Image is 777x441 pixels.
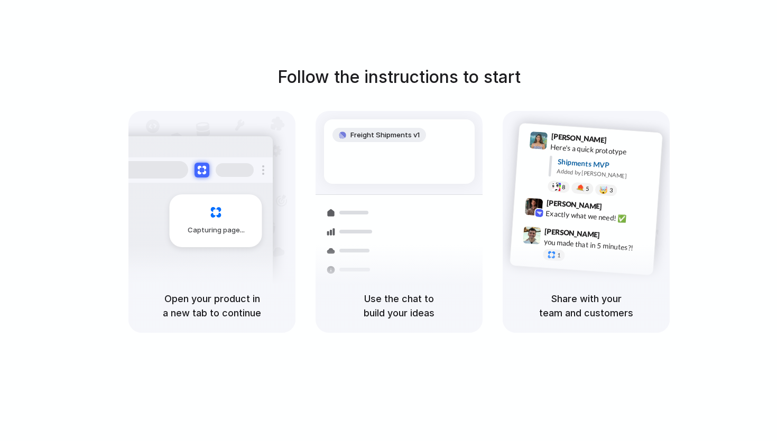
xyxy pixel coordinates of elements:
[277,64,521,90] h1: Follow the instructions to start
[609,187,613,193] span: 3
[557,252,561,258] span: 1
[557,167,654,182] div: Added by [PERSON_NAME]
[603,230,625,243] span: 9:47 AM
[599,186,608,194] div: 🤯
[546,196,602,212] span: [PERSON_NAME]
[557,156,655,173] div: Shipments MVP
[328,292,470,320] h5: Use the chat to build your ideas
[586,185,589,191] span: 5
[610,135,632,148] span: 9:41 AM
[515,292,657,320] h5: Share with your team and customers
[605,202,627,214] span: 9:42 AM
[545,208,651,226] div: Exactly what we need! ✅
[562,184,566,190] span: 8
[350,130,420,140] span: Freight Shipments v1
[188,225,246,236] span: Capturing page
[141,292,283,320] h5: Open your product in a new tab to continue
[543,236,649,254] div: you made that in 5 minutes?!
[544,225,600,240] span: [PERSON_NAME]
[551,130,607,146] span: [PERSON_NAME]
[550,141,656,159] div: Here's a quick prototype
